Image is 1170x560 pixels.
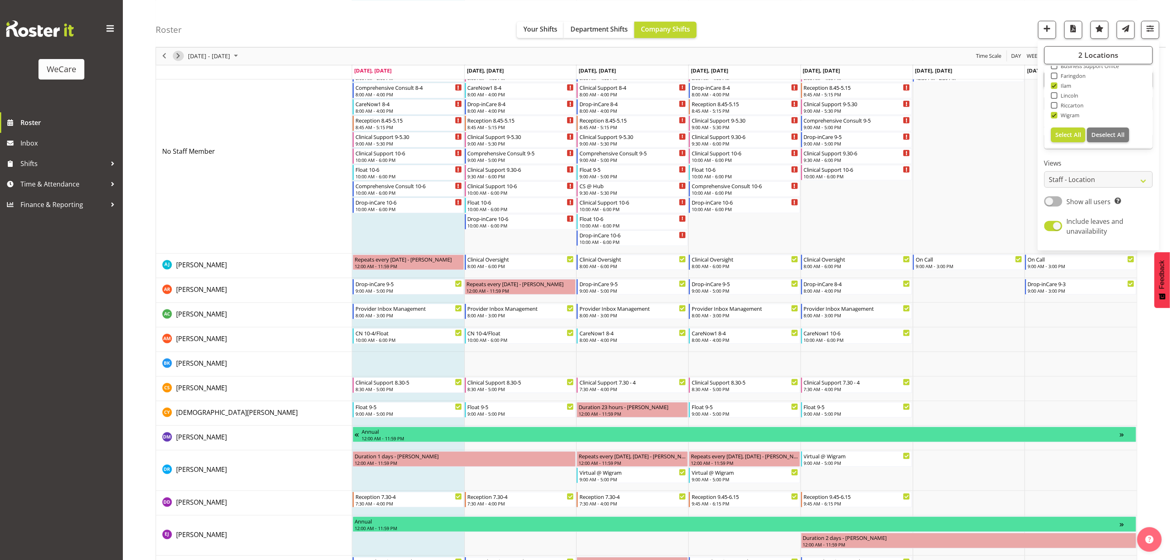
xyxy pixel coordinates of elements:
td: Catherine Stewart resource [156,377,352,401]
div: 9:00 AM - 5:00 PM [804,140,910,147]
span: [PERSON_NAME] [176,334,227,343]
div: 10:00 AM - 6:00 PM [804,337,910,343]
div: 10:00 AM - 6:00 PM [355,173,462,180]
a: No Staff Member [162,146,215,156]
div: No Staff Member"s event - Reception 8.45-5.15 Begin From Thursday, October 9, 2025 at 8:45:00 AM ... [689,99,800,115]
div: 8:00 AM - 3:00 PM [579,312,686,319]
div: No Staff Member"s event - CareNow1 8-4 Begin From Monday, October 6, 2025 at 8:00:00 AM GMT+13:00... [353,99,464,115]
div: Clinical Oversight [692,255,798,263]
div: Reception 8.45-5.15 [355,116,462,124]
div: 8:00 AM - 6:00 PM [804,263,910,269]
span: Finance & Reporting [20,198,106,211]
div: Clinical Support 10-6 [468,182,574,190]
div: No Staff Member"s event - Reception 8.45-5.15 Begin From Tuesday, October 7, 2025 at 8:45:00 AM G... [465,116,576,131]
div: Annual [362,427,1120,435]
div: 9:00 AM - 5:30 PM [355,140,462,147]
div: No Staff Member"s event - Clinical Support 9-5.30 Begin From Monday, October 6, 2025 at 9:00:00 A... [353,132,464,148]
div: 7:30 AM - 4:00 PM [804,386,910,392]
div: No Staff Member"s event - Clinical Support 8-4 Begin From Wednesday, October 8, 2025 at 8:00:00 A... [577,83,688,98]
div: 10:00 AM - 6:00 PM [355,189,462,196]
div: Andrea Ramirez"s event - Drop-inCare 9-5 Begin From Monday, October 6, 2025 at 9:00:00 AM GMT+13:... [353,279,464,295]
span: Your Shifts [523,24,557,33]
div: 12:00 AM - 11:59 PM [355,263,462,269]
div: Drop-inCare 8-4 [468,100,574,108]
div: 8:00 AM - 4:00 PM [468,107,574,114]
div: 8:00 AM - 4:00 PM [579,337,686,343]
div: Christianna Yu"s event - Float 9-5 Begin From Thursday, October 9, 2025 at 9:00:00 AM GMT+13:00 E... [689,402,800,418]
span: Shifts [20,157,106,170]
div: Drop-inCare 9-5 [355,280,462,288]
div: Clinical Support 9-5.30 [804,100,910,108]
td: AJ Jones resource [156,254,352,278]
div: No Staff Member"s event - Reception 8.45-5.15 Begin From Friday, October 10, 2025 at 8:45:00 AM G... [801,83,912,98]
div: 10:00 AM - 6:00 PM [692,157,798,163]
div: No Staff Member"s event - Float 10-6 Begin From Thursday, October 9, 2025 at 10:00:00 AM GMT+13:0... [689,165,800,180]
div: No Staff Member"s event - Drop-inCare 10-6 Begin From Wednesday, October 8, 2025 at 10:00:00 AM G... [577,230,688,246]
button: Deselect All [1087,127,1129,142]
div: AJ Jones"s event - Clinical Oversight Begin From Wednesday, October 8, 2025 at 8:00:00 AM GMT+13:... [577,255,688,270]
div: Float 9-5 [468,403,574,411]
div: No Staff Member"s event - CareNow1 8-4 Begin From Tuesday, October 7, 2025 at 8:00:00 AM GMT+13:0... [465,83,576,98]
span: Roster [20,116,119,129]
div: 8:00 AM - 4:00 PM [692,337,798,343]
span: Include leaves and unavailability [1067,216,1124,235]
span: Time & Attendance [20,178,106,190]
div: AJ Jones"s event - Clinical Oversight Begin From Tuesday, October 7, 2025 at 8:00:00 AM GMT+13:00... [465,255,576,270]
div: Drop-inCare 8-4 [804,280,910,288]
button: Select All [1051,127,1086,142]
div: Clinical Support 10-6 [579,198,686,206]
span: Select All [1055,130,1081,138]
span: Lincoln [1057,92,1079,98]
div: 8:00 AM - 3:00 PM [804,312,910,319]
div: No Staff Member"s event - Comprehensive Consult 8-4 Begin From Monday, October 6, 2025 at 8:00:00... [353,83,464,98]
div: No Staff Member"s event - Drop-inCare 9-5 Begin From Friday, October 10, 2025 at 9:00:00 AM GMT+1... [801,132,912,148]
div: 9:30 AM - 6:00 PM [692,140,798,147]
div: No Staff Member"s event - Clinical Support 9-5.30 Begin From Thursday, October 9, 2025 at 9:00:00... [689,116,800,131]
div: 10:00 AM - 6:00 PM [692,206,798,212]
span: [DATE] - [DATE] [187,51,231,61]
div: No Staff Member"s event - Float 10-6 Begin From Tuesday, October 7, 2025 at 10:00:00 AM GMT+13:00... [465,198,576,213]
div: 10:00 AM - 6:00 PM [692,189,798,196]
div: Drop-inCare 9-5 [579,280,686,288]
div: Andrew Casburn"s event - Provider Inbox Management Begin From Monday, October 6, 2025 at 8:00:00 ... [353,304,464,319]
span: Time Scale [975,51,1002,61]
div: AJ Jones"s event - Clinical Oversight Begin From Thursday, October 9, 2025 at 8:00:00 AM GMT+13:0... [689,255,800,270]
td: Andrew Casburn resource [156,303,352,328]
div: Andrew Casburn"s event - Provider Inbox Management Begin From Tuesday, October 7, 2025 at 8:00:00... [465,304,576,319]
button: Download a PDF of the roster according to the set date range. [1064,20,1082,39]
div: No Staff Member"s event - Float 9-5 Begin From Wednesday, October 8, 2025 at 9:00:00 AM GMT+13:00... [577,165,688,180]
div: No Staff Member"s event - Drop-inCare 10-6 Begin From Monday, October 6, 2025 at 10:00:00 AM GMT+... [353,198,464,213]
div: Drop-inCare 9-5 [804,132,910,141]
div: No Staff Member"s event - Comprehensive Consult 10-6 Begin From Thursday, October 9, 2025 at 10:0... [689,181,800,197]
div: 10:00 AM - 6:00 PM [579,206,686,212]
span: Feedback [1159,260,1166,289]
div: 8:30 AM - 5:00 PM [468,386,574,392]
div: Clinical Support 10-6 [692,149,798,157]
div: Clinical Support 7.30 - 4 [579,378,686,386]
div: Clinical Oversight [468,255,574,263]
div: Reception 8.45-5.15 [804,83,910,91]
div: Andrea Ramirez"s event - Drop-inCare 9-5 Begin From Thursday, October 9, 2025 at 9:00:00 AM GMT+1... [689,279,800,295]
div: Ashley Mendoza"s event - CN 10-4/Float Begin From Monday, October 6, 2025 at 10:00:00 AM GMT+13:0... [353,328,464,344]
div: Float 9-5 [804,403,910,411]
a: [PERSON_NAME] [176,383,227,393]
img: Rosterit website logo [6,20,74,37]
td: Ashley Mendoza resource [156,328,352,352]
div: Drop-inCare 8-4 [692,83,798,91]
div: AJ Jones"s event - On Call Begin From Saturday, October 11, 2025 at 9:00:00 AM GMT+13:00 Ends At ... [913,255,1024,270]
div: No Staff Member"s event - Float 10-6 Begin From Monday, October 6, 2025 at 10:00:00 AM GMT+13:00 ... [353,165,464,180]
div: Provider Inbox Management [468,304,574,312]
div: Drop-inCare 10-6 [579,231,686,239]
div: Clinical Oversight [579,255,686,263]
div: 10:00 AM - 6:00 PM [468,337,574,343]
div: 8:00 AM - 6:00 PM [468,263,574,269]
div: No Staff Member"s event - Drop-inCare 10-6 Begin From Thursday, October 9, 2025 at 10:00:00 AM GM... [689,198,800,213]
div: Andrea Ramirez"s event - Drop-inCare 9-3 Begin From Sunday, October 12, 2025 at 9:00:00 AM GMT+13... [1025,279,1136,295]
button: Feedback - Show survey [1154,252,1170,308]
div: Provider Inbox Management [692,304,798,312]
div: 10:00 AM - 6:00 PM [692,173,798,180]
button: Department Shifts [564,21,634,38]
div: Reception 8.45-5.15 [579,116,686,124]
div: Repeats every [DATE] - [PERSON_NAME] [467,280,574,288]
a: [PERSON_NAME] [176,309,227,319]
